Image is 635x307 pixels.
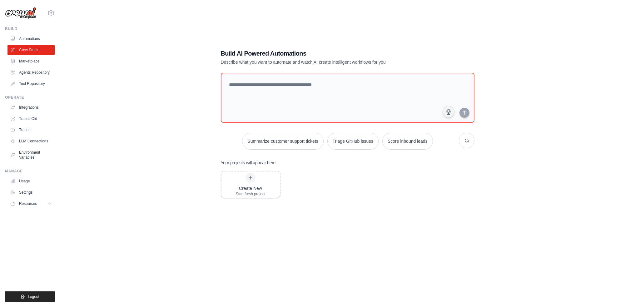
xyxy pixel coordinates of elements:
button: Logout [5,291,55,302]
div: Create New [236,185,265,191]
div: Start fresh project [236,191,265,196]
a: Settings [7,187,55,197]
button: Click to speak your automation idea [443,106,454,118]
a: Traces Old [7,114,55,124]
a: Marketplace [7,56,55,66]
div: Manage [5,169,55,174]
a: Integrations [7,102,55,112]
div: Build [5,26,55,31]
span: Resources [19,201,37,206]
h1: Build AI Powered Automations [221,49,431,58]
img: Logo [5,7,36,19]
button: Score inbound leads [382,133,433,150]
a: Tool Repository [7,79,55,89]
button: Resources [7,199,55,209]
div: Operate [5,95,55,100]
a: Automations [7,34,55,44]
p: Describe what you want to automate and watch AI create intelligent workflows for you [221,59,431,65]
a: Environment Variables [7,147,55,162]
a: Traces [7,125,55,135]
a: Usage [7,176,55,186]
h3: Your projects will appear here [221,160,276,166]
a: LLM Connections [7,136,55,146]
a: Agents Repository [7,67,55,77]
button: Triage GitHub issues [327,133,379,150]
button: Summarize customer support tickets [242,133,323,150]
span: Logout [28,294,39,299]
a: Crew Studio [7,45,55,55]
button: Get new suggestions [459,133,474,148]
